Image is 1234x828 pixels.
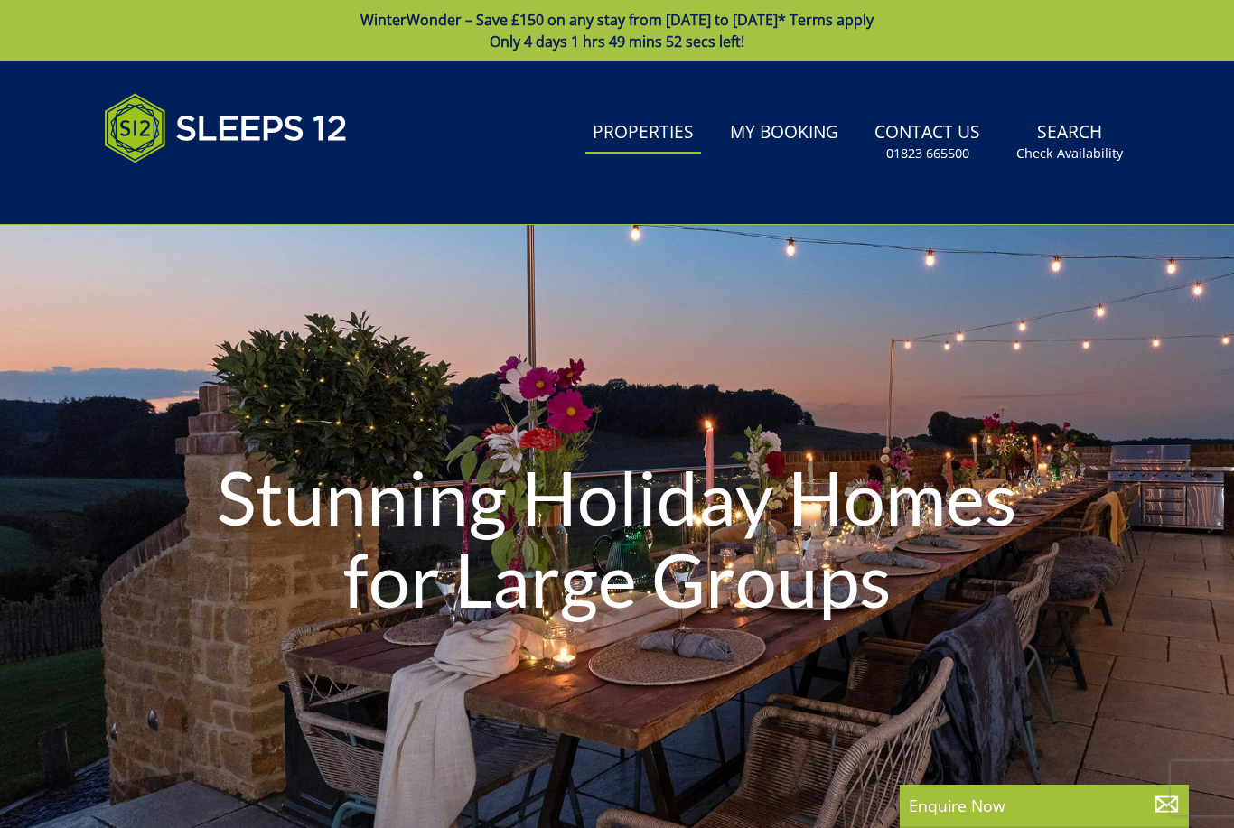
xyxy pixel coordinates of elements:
[867,113,987,172] a: Contact Us01823 665500
[886,144,969,163] small: 01823 665500
[723,113,846,154] a: My Booking
[490,32,744,51] span: Only 4 days 1 hrs 49 mins 52 secs left!
[585,113,701,154] a: Properties
[1016,144,1123,163] small: Check Availability
[95,184,285,200] iframe: Customer reviews powered by Trustpilot
[1009,113,1130,172] a: SearchCheck Availability
[185,420,1049,655] h1: Stunning Holiday Homes for Large Groups
[104,83,348,173] img: Sleeps 12
[909,794,1180,817] p: Enquire Now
